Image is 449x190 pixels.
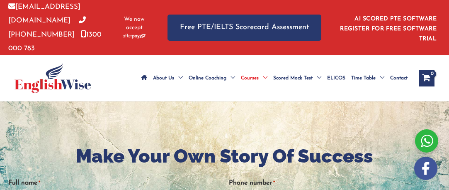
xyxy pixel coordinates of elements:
[348,64,387,93] a: Time TableMenu Toggle
[122,15,147,32] span: We now accept
[273,64,313,93] span: Scored Mock Test
[340,16,437,42] a: AI SCORED PTE SOFTWARE REGISTER FOR FREE SOFTWARE TRIAL
[174,64,183,93] span: Menu Toggle
[8,143,441,169] h1: Make Your Own Story Of Success
[186,64,238,93] a: Online CoachingMenu Toggle
[324,64,348,93] a: ELICOS
[8,176,40,190] label: Full name
[387,64,410,93] a: Contact
[167,15,321,41] a: Free PTE/IELTS Scorecard Assessment
[241,64,259,93] span: Courses
[226,64,235,93] span: Menu Toggle
[390,64,408,93] span: Contact
[327,64,345,93] span: ELICOS
[138,64,410,93] nav: Site Navigation: Main Menu
[338,9,441,46] aside: Header Widget 1
[123,34,146,38] img: Afterpay-Logo
[8,31,102,52] a: 1300 000 783
[313,64,321,93] span: Menu Toggle
[419,70,434,86] a: View Shopping Cart, empty
[150,64,186,93] a: About UsMenu Toggle
[414,157,437,180] img: white-facebook.png
[8,3,80,24] a: [EMAIL_ADDRESS][DOMAIN_NAME]
[270,64,324,93] a: Scored Mock TestMenu Toggle
[376,64,384,93] span: Menu Toggle
[153,64,174,93] span: About Us
[15,63,91,93] img: cropped-ew-logo
[238,64,270,93] a: CoursesMenu Toggle
[229,176,275,190] label: Phone number
[8,17,86,38] a: [PHONE_NUMBER]
[351,64,376,93] span: Time Table
[189,64,226,93] span: Online Coaching
[259,64,267,93] span: Menu Toggle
